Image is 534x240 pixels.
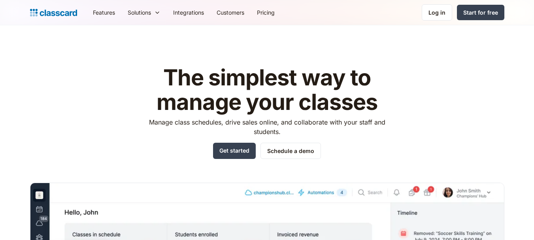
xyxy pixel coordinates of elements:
[213,143,256,159] a: Get started
[128,8,151,17] div: Solutions
[87,4,121,21] a: Features
[167,4,210,21] a: Integrations
[251,4,281,21] a: Pricing
[142,66,392,114] h1: The simplest way to manage your classes
[210,4,251,21] a: Customers
[142,117,392,136] p: Manage class schedules, drive sales online, and collaborate with your staff and students.
[260,143,321,159] a: Schedule a demo
[463,8,498,17] div: Start for free
[121,4,167,21] div: Solutions
[457,5,504,20] a: Start for free
[422,4,452,21] a: Log in
[428,8,445,17] div: Log in
[30,7,77,18] a: home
